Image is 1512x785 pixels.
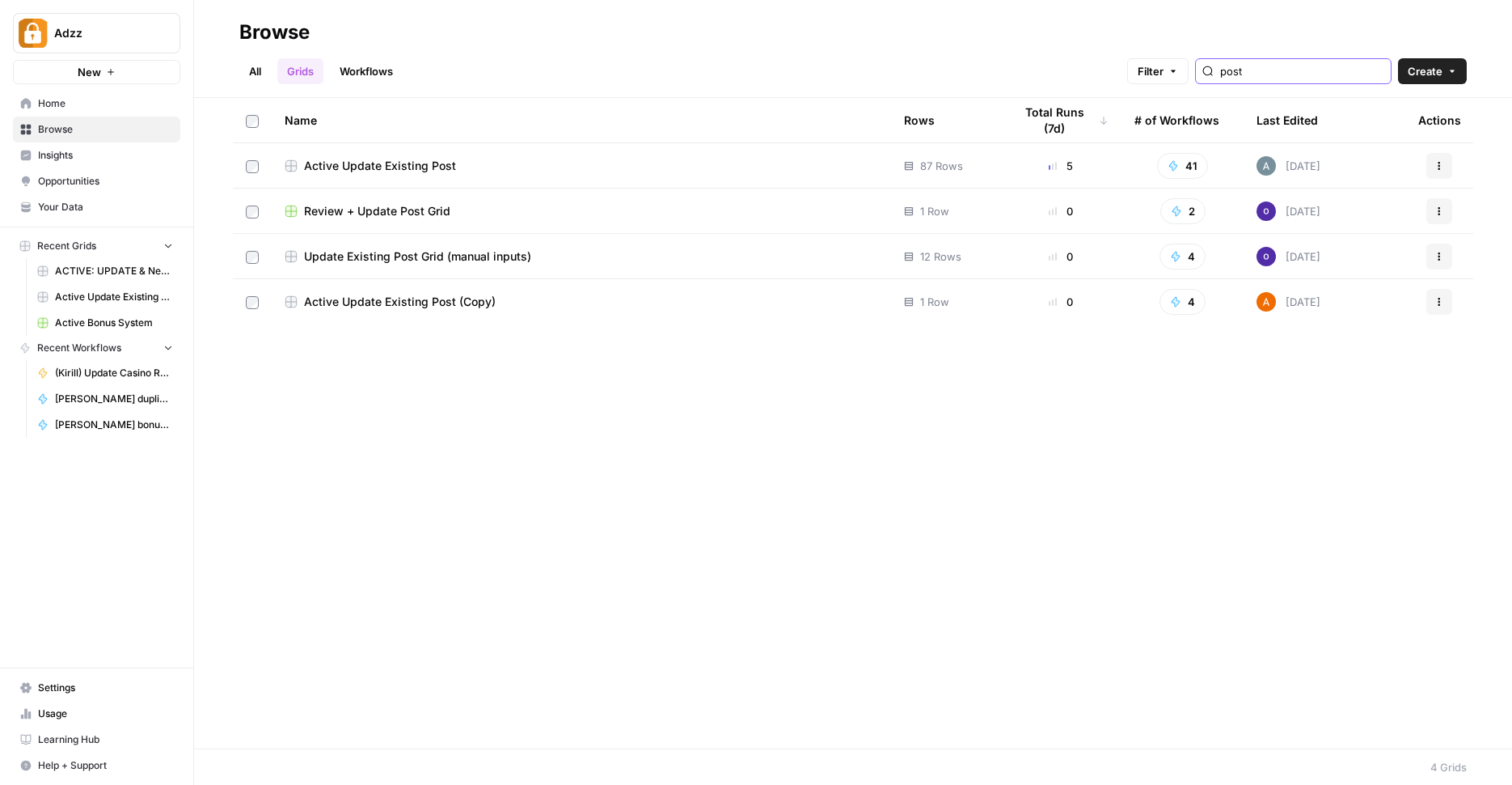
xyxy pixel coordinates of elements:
[38,758,173,773] span: Help + Support
[13,701,180,727] a: Usage
[304,294,496,310] span: Active Update Existing Post (Copy)
[30,310,180,336] a: Active Bonus System
[920,248,961,265] span: 12 Rows
[1256,247,1320,266] div: [DATE]
[13,675,180,701] a: Settings
[30,284,180,310] a: Active Update Existing Post
[920,158,963,174] span: 87 Rows
[13,194,180,220] a: Your Data
[239,19,310,45] div: Browse
[1398,58,1467,84] button: Create
[239,58,271,84] a: All
[38,148,173,163] span: Insights
[13,13,180,53] button: Workspace: Adzz
[55,316,173,330] span: Active Bonus System
[1159,289,1206,315] button: 4
[285,158,878,174] a: Active Update Existing Post
[1256,292,1276,312] img: 1uqwqwywk0hvkeqipwlzjk5gjbnq
[55,290,173,304] span: Active Update Existing Post
[1013,98,1109,142] div: Total Runs (7d)
[13,336,180,360] button: Recent Workflows
[904,98,935,142] div: Rows
[1256,156,1276,176] img: spdl5mgdtlnfuebrp5d83uw92e8p
[1013,158,1109,174] div: 5
[1220,63,1384,79] input: Search
[330,58,403,84] a: Workflows
[1408,63,1442,79] span: Create
[38,122,173,137] span: Browse
[13,60,180,84] button: New
[304,203,450,219] span: Review + Update Post Grid
[19,19,48,48] img: Adzz Logo
[37,239,96,253] span: Recent Grids
[1256,156,1320,176] div: [DATE]
[1013,203,1109,219] div: 0
[285,203,878,219] a: Review + Update Post Grid
[304,158,456,174] span: Active Update Existing Post
[1159,244,1206,269] button: 4
[285,294,878,310] a: Active Update Existing Post (Copy)
[1256,202,1276,221] img: c47u9ku7g2b7umnumlgy64eel5a2
[1013,248,1109,265] div: 0
[38,681,173,695] span: Settings
[285,248,878,265] a: Update Existing Post Grid (manual inputs)
[1418,98,1461,142] div: Actions
[13,117,180,142] a: Browse
[1256,292,1320,312] div: [DATE]
[38,174,173,189] span: Opportunities
[78,64,101,80] span: New
[13,753,180,779] button: Help + Support
[1256,202,1320,221] div: [DATE]
[38,200,173,214] span: Your Data
[1127,58,1189,84] button: Filter
[13,91,180,117] a: Home
[1013,294,1109,310] div: 0
[55,418,173,432] span: [PERSON_NAME] bonus to wp - grid specific [PERSON_NAME]
[55,392,173,406] span: [PERSON_NAME] duplicate check CRM
[13,727,180,753] a: Learning Hub
[1138,63,1164,79] span: Filter
[30,258,180,284] a: ACTIVE: UPDATE & New Casino Reviews
[13,142,180,168] a: Insights
[1160,198,1206,224] button: 2
[285,98,878,142] div: Name
[37,341,121,355] span: Recent Workflows
[277,58,323,84] a: Grids
[38,96,173,111] span: Home
[1430,759,1467,775] div: 4 Grids
[13,168,180,194] a: Opportunities
[30,386,180,412] a: [PERSON_NAME] duplicate check CRM
[13,234,180,258] button: Recent Grids
[30,360,180,386] a: (Kirill) Update Casino Review: CasinosHub
[920,203,949,219] span: 1 Row
[54,25,152,41] span: Adzz
[920,294,949,310] span: 1 Row
[304,248,531,265] span: Update Existing Post Grid (manual inputs)
[1256,98,1318,142] div: Last Edited
[38,706,173,721] span: Usage
[30,412,180,438] a: [PERSON_NAME] bonus to wp - grid specific [PERSON_NAME]
[1256,247,1276,266] img: c47u9ku7g2b7umnumlgy64eel5a2
[1134,98,1219,142] div: # of Workflows
[1157,153,1208,179] button: 41
[55,366,173,380] span: (Kirill) Update Casino Review: CasinosHub
[38,732,173,747] span: Learning Hub
[55,264,173,278] span: ACTIVE: UPDATE & New Casino Reviews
